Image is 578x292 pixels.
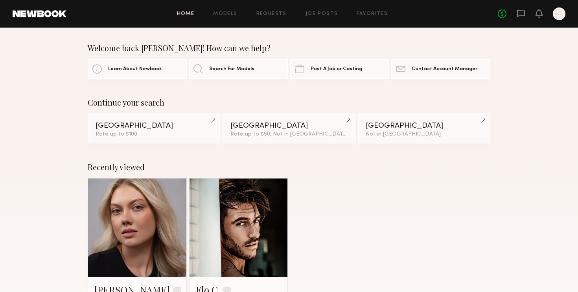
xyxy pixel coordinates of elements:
[223,113,355,143] a: [GEOGRAPHIC_DATA]Rate up to $50, Not in [GEOGRAPHIC_DATA]
[96,132,212,137] div: Rate up to $100
[366,132,482,137] div: Not in [GEOGRAPHIC_DATA]
[358,113,490,143] a: [GEOGRAPHIC_DATA]Not in [GEOGRAPHIC_DATA]
[88,98,490,107] div: Continue your search
[311,67,362,72] span: Post A Job or Casting
[230,132,347,137] div: Rate up to $50, Not in [GEOGRAPHIC_DATA]
[357,11,388,17] a: Favorites
[88,59,187,79] a: Learn About Newbook
[230,122,347,130] div: [GEOGRAPHIC_DATA]
[306,11,338,17] a: Job Posts
[290,59,389,79] a: Post A Job or Casting
[366,122,482,130] div: [GEOGRAPHIC_DATA]
[553,7,565,20] a: E
[108,67,162,72] span: Learn About Newbook
[96,122,212,130] div: [GEOGRAPHIC_DATA]
[88,43,490,53] div: Welcome back [PERSON_NAME]! How can we help?
[209,67,254,72] span: Search For Models
[391,59,490,79] a: Contact Account Manager
[88,113,220,143] a: [GEOGRAPHIC_DATA]Rate up to $100
[412,67,477,72] span: Contact Account Manager
[189,59,288,79] a: Search For Models
[177,11,195,17] a: Home
[213,11,237,17] a: Models
[88,162,490,172] div: Recently viewed
[256,11,287,17] a: Requests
